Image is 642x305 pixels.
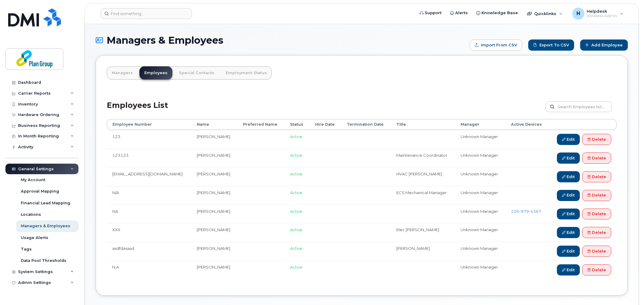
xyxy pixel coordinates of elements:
[238,119,285,130] th: Preferred Name
[191,149,238,167] td: [PERSON_NAME]
[582,227,611,238] a: Delete
[107,66,138,80] a: Managers
[391,119,455,130] th: Title
[191,242,238,260] td: [PERSON_NAME]
[519,209,529,214] span: 979
[310,119,341,130] th: Hire Date
[557,190,580,201] a: Edit
[290,171,302,176] span: Active
[582,190,611,201] a: Delete
[461,190,500,196] li: Unknown Manager
[557,227,580,238] a: Edit
[107,167,191,186] td: [EMAIL_ADDRESS][DOMAIN_NAME]
[391,186,455,205] td: ECS Mechanical Manager
[285,119,310,130] th: Status
[461,152,500,158] li: Unknown Manager
[290,227,302,232] span: Active
[511,209,541,214] span: 226
[174,66,219,80] a: Special Contacts
[107,223,191,242] td: XXX
[580,39,628,51] a: Add Employee
[290,190,302,195] span: Active
[455,119,505,130] th: Manager
[107,101,168,119] h2: Employees List
[290,265,302,269] span: Active
[461,209,500,214] li: Unknown Manager
[557,209,580,220] a: Edit
[290,246,302,251] span: Active
[107,119,191,130] th: Employee Number
[391,167,455,186] td: HVAC [PERSON_NAME]
[391,242,455,260] td: [PERSON_NAME]
[221,66,272,80] a: Employment Status
[139,66,172,80] a: Employees
[582,152,611,164] a: Delete
[461,246,500,251] li: Unknown Manager
[557,171,580,182] a: Edit
[470,39,522,51] form: Import from CSV
[557,264,580,275] a: Edit
[557,134,580,145] a: Edit
[191,186,238,205] td: [PERSON_NAME]
[461,171,500,177] li: Unknown Manager
[529,209,541,214] span: 4367
[290,134,302,139] span: Active
[528,39,574,51] a: Export to CSV
[461,227,500,233] li: Unknown Manager
[582,134,611,145] a: Delete
[391,149,455,167] td: Maintenance Coordinator
[290,209,302,214] span: Active
[582,246,611,257] a: Delete
[191,130,238,149] td: [PERSON_NAME]
[191,223,238,242] td: [PERSON_NAME]
[341,119,391,130] th: Termination Date
[191,119,238,130] th: Name
[107,130,191,149] td: 123
[107,242,191,260] td: asdfdasasd
[107,260,191,279] td: N.A
[96,35,467,46] h1: Managers & Employees
[582,264,611,275] a: Delete
[290,153,302,158] span: Active
[582,171,611,182] a: Delete
[107,149,191,167] td: 123123
[511,209,541,214] a: 2269794367
[461,134,500,140] li: Unknown Manager
[191,167,238,186] td: [PERSON_NAME]
[391,223,455,242] td: Elec [PERSON_NAME]
[557,246,580,257] a: Edit
[191,205,238,223] td: [PERSON_NAME]
[107,186,191,205] td: N/A
[107,205,191,223] td: NA
[506,119,549,130] th: Active Devices
[191,260,238,279] td: [PERSON_NAME]
[557,152,580,164] a: Edit
[582,209,611,220] a: Delete
[461,264,500,270] li: Unknown Manager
